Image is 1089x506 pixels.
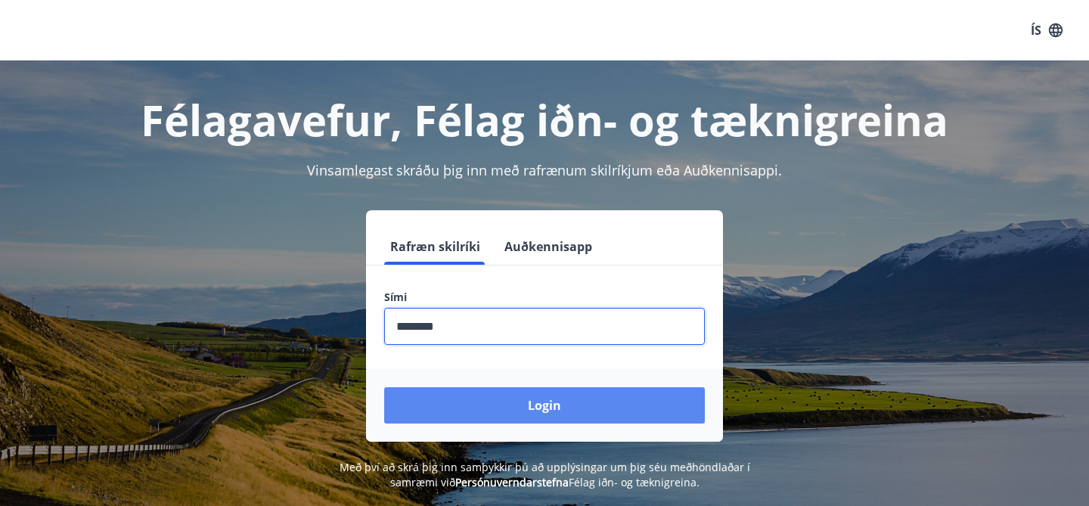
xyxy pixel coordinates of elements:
button: Auðkennisapp [498,228,598,265]
button: Rafræn skilríki [384,228,486,265]
h1: Félagavefur, Félag iðn- og tæknigreina [18,91,1071,148]
label: Sími [384,290,705,305]
span: Með því að skrá þig inn samþykkir þú að upplýsingar um þig séu meðhöndlaðar í samræmi við Félag i... [340,460,750,489]
a: Persónuverndarstefna [455,475,569,489]
span: Vinsamlegast skráðu þig inn með rafrænum skilríkjum eða Auðkennisappi. [307,161,782,179]
button: ÍS [1022,17,1071,44]
button: Login [384,387,705,424]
